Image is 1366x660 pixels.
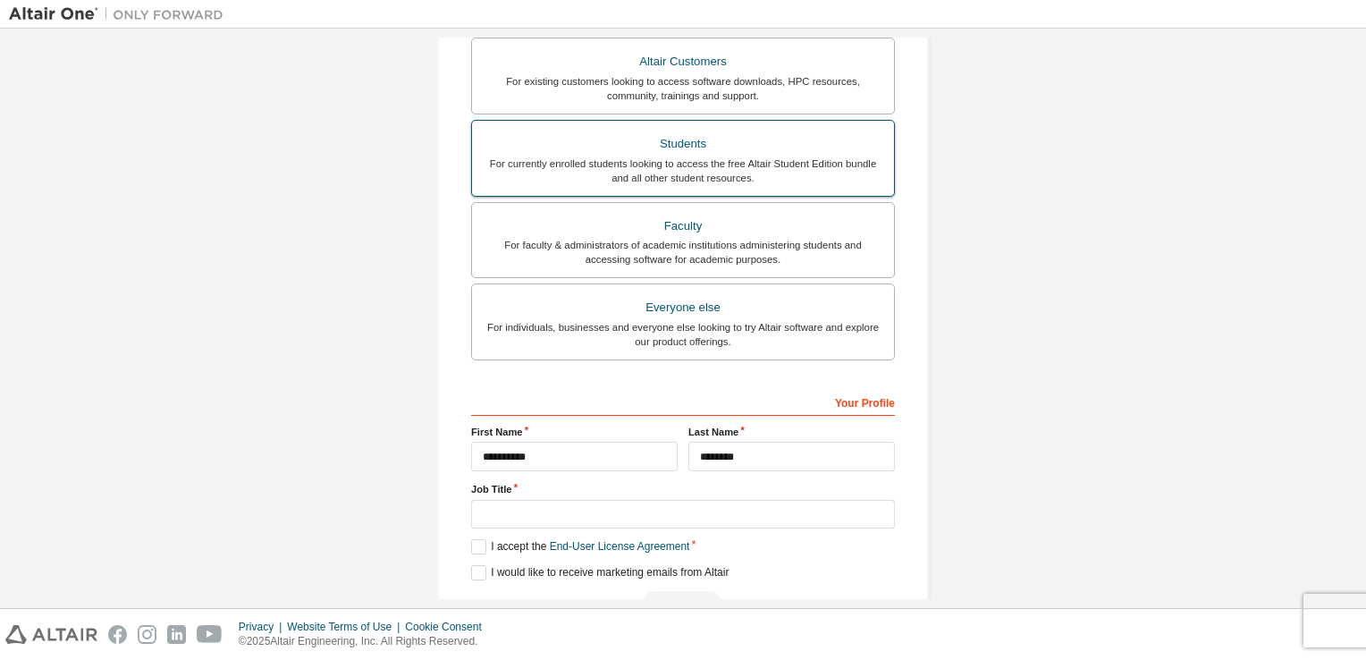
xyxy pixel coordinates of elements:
[483,295,883,320] div: Everyone else
[550,540,690,553] a: End-User License Agreement
[471,591,895,618] div: Select your account type to continue
[483,214,883,239] div: Faculty
[483,238,883,267] div: For faculty & administrators of academic institutions administering students and accessing softwa...
[471,387,895,416] div: Your Profile
[108,625,127,644] img: facebook.svg
[9,5,232,23] img: Altair One
[5,625,97,644] img: altair_logo.svg
[471,425,678,439] label: First Name
[138,625,156,644] img: instagram.svg
[483,320,883,349] div: For individuals, businesses and everyone else looking to try Altair software and explore our prod...
[483,157,883,185] div: For currently enrolled students looking to access the free Altair Student Edition bundle and all ...
[287,620,405,634] div: Website Terms of Use
[167,625,186,644] img: linkedin.svg
[688,425,895,439] label: Last Name
[239,634,493,649] p: © 2025 Altair Engineering, Inc. All Rights Reserved.
[471,565,729,580] label: I would like to receive marketing emails from Altair
[483,131,883,157] div: Students
[471,539,689,554] label: I accept the
[405,620,492,634] div: Cookie Consent
[483,74,883,103] div: For existing customers looking to access software downloads, HPC resources, community, trainings ...
[239,620,287,634] div: Privacy
[197,625,223,644] img: youtube.svg
[471,482,895,496] label: Job Title
[483,49,883,74] div: Altair Customers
